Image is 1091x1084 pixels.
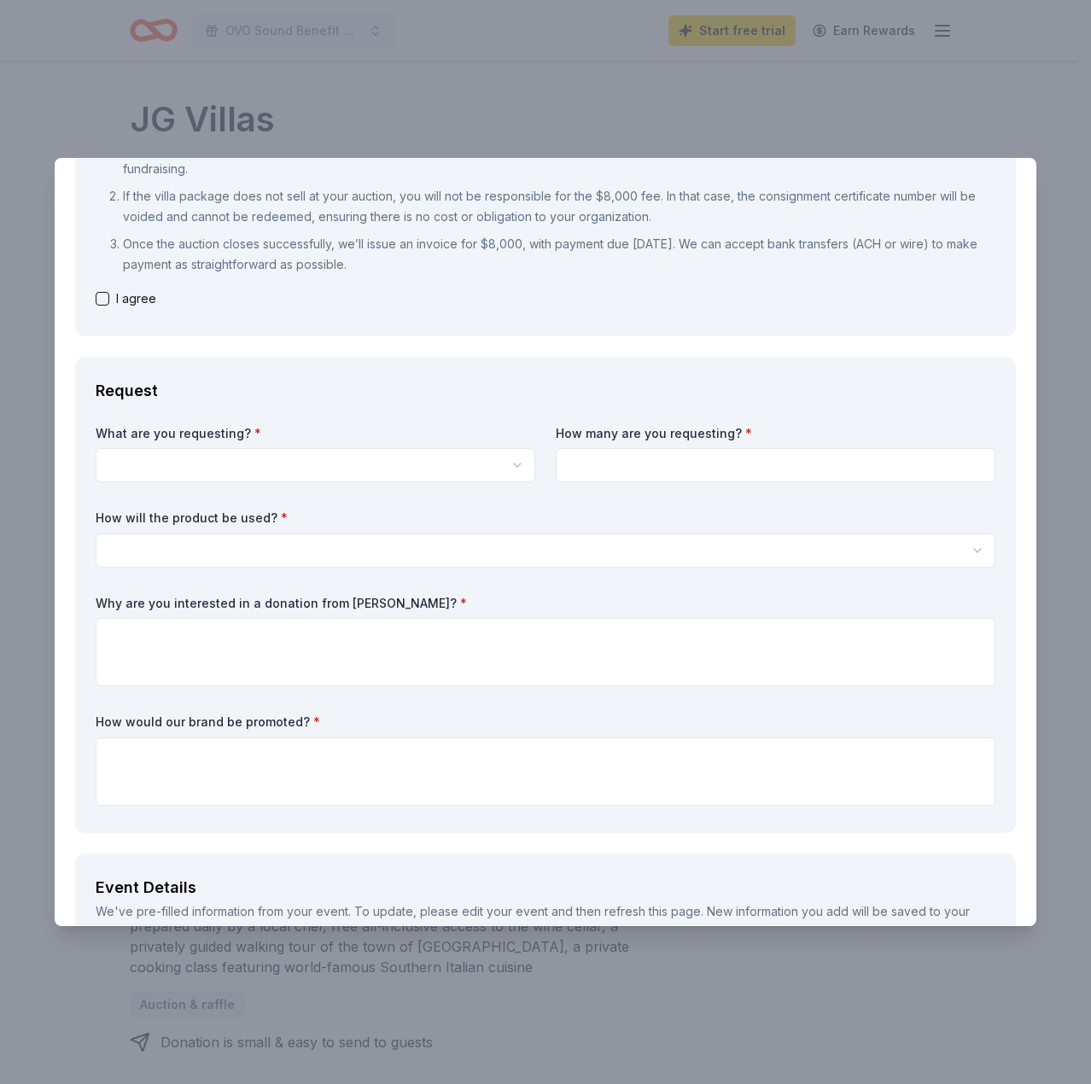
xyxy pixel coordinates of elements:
[96,874,995,901] div: Event Details
[96,377,995,405] div: Request
[123,234,995,275] p: Once the auction closes successfully, we’ll issue an invoice for $8,000, with payment due [DATE]....
[556,425,995,442] label: How many are you requesting?
[96,714,995,731] label: How would our brand be promoted?
[123,186,995,227] p: If the villa package does not sell at your auction, you will not be responsible for the $8,000 fe...
[96,901,995,942] div: We've pre-filled information from your event. To update, please edit your event and then refresh ...
[116,288,156,309] span: I agree
[123,138,995,179] p: [PERSON_NAME]' consignment rate for this package is $8,000 USD. You’re free to sell it at any pri...
[96,425,535,442] label: What are you requesting?
[96,510,995,527] label: How will the product be used?
[96,595,995,612] label: Why are you interested in a donation from [PERSON_NAME]?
